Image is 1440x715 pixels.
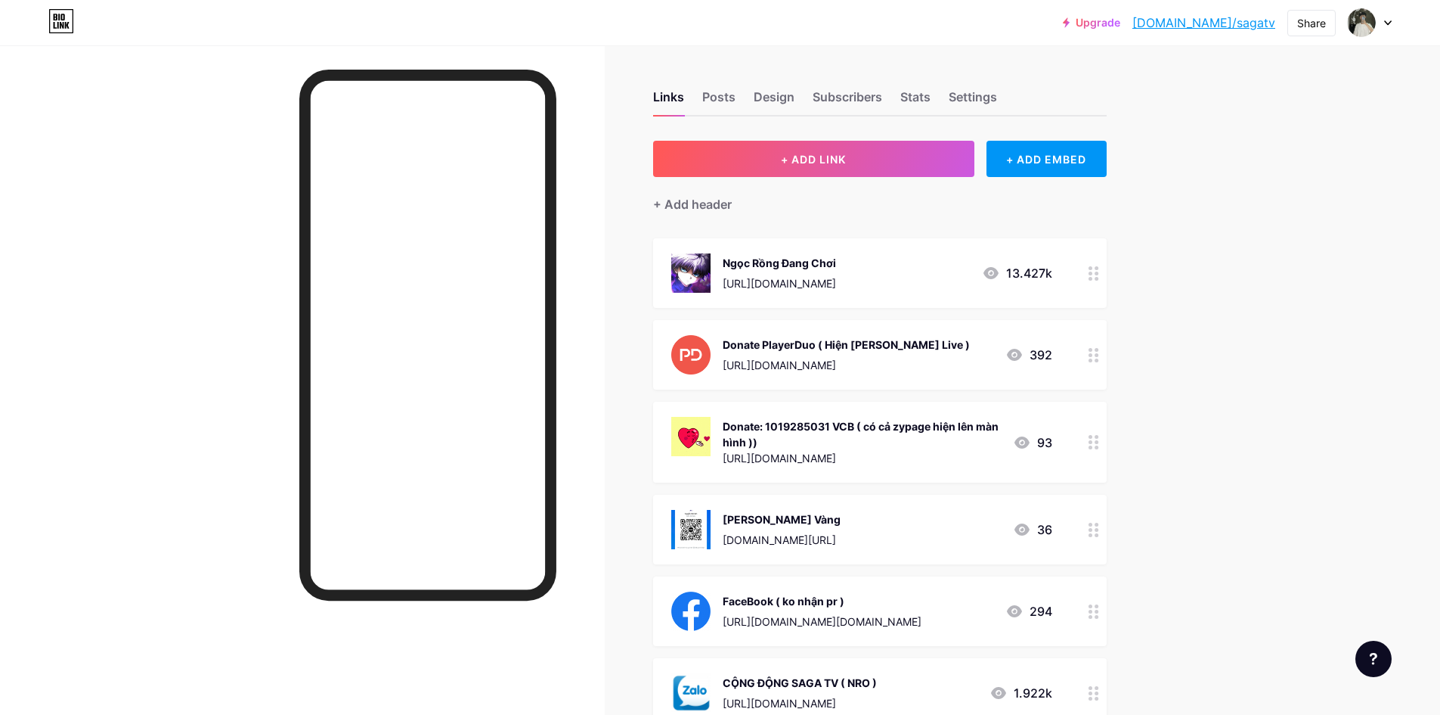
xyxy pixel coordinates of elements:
div: Posts [702,88,735,115]
img: Ngọc Rồng Đang Chơi [671,253,711,293]
div: Subscribers [813,88,882,115]
button: + ADD LINK [653,141,974,177]
div: Design [754,88,794,115]
div: Settings [949,88,997,115]
div: + Add header [653,195,732,213]
div: Links [653,88,684,115]
div: Stats [900,88,931,115]
div: 392 [1005,346,1052,364]
div: [URL][DOMAIN_NAME] [723,695,877,711]
div: + ADD EMBED [986,141,1107,177]
div: Donate: 1019285031 VCB ( có cả zypage hiện lên màn hình )) [723,418,1001,450]
img: Donate: 1019285031 VCB ( có cả zypage hiện lên màn hình )) [671,417,711,456]
div: [URL][DOMAIN_NAME] [723,357,970,373]
div: [URL][DOMAIN_NAME] [723,450,1001,466]
img: CỘNG ĐỘNG SAGA TV ( NRO ) [671,673,711,713]
img: 52-Văn Sơn Nguyễn [1347,8,1376,37]
div: FaceBook ( ko nhận pr ) [723,593,921,609]
div: 294 [1005,602,1052,620]
div: Donate PlayerDuo ( Hiện [PERSON_NAME] Live ) [723,337,970,353]
img: Donate PlayerDuo ( Hiện Lên Màn Live ) [671,335,711,375]
div: [PERSON_NAME] Vàng [723,511,841,527]
div: Ngọc Rồng Đang Chơi [723,255,836,271]
img: FaceBook ( ko nhận pr ) [671,592,711,631]
a: [DOMAIN_NAME]/sagatv [1132,14,1275,32]
div: 13.427k [982,264,1052,282]
div: Share [1297,15,1326,31]
div: 93 [1013,434,1052,452]
img: Zalo Bán Vàng [671,510,711,549]
div: [URL][DOMAIN_NAME][DOMAIN_NAME] [723,614,921,630]
a: Upgrade [1063,17,1120,29]
div: CỘNG ĐỘNG SAGA TV ( NRO ) [723,675,877,691]
div: [URL][DOMAIN_NAME] [723,275,836,291]
span: + ADD LINK [781,153,846,166]
div: 1.922k [989,684,1052,702]
div: [DOMAIN_NAME][URL] [723,532,841,548]
div: 36 [1013,521,1052,539]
